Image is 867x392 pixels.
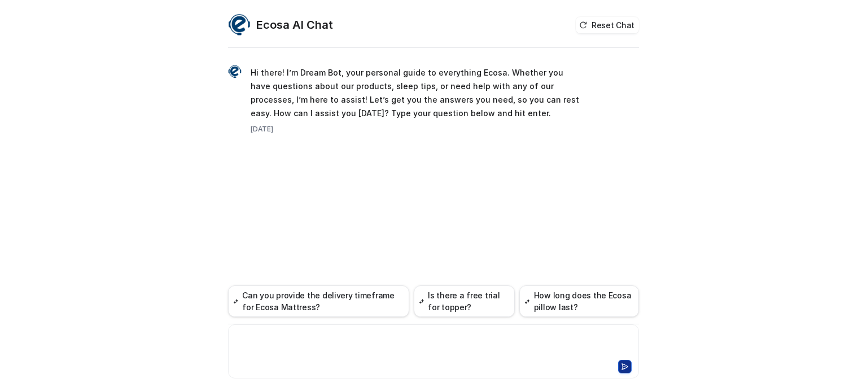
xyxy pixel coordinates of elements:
[251,66,581,120] p: Hi there! I’m Dream Bot, your personal guide to everything Ecosa. Whether you have questions abou...
[576,17,639,33] button: Reset Chat
[256,17,333,33] h2: Ecosa AI Chat
[228,14,251,36] img: Widget
[414,285,515,317] button: Is there a free trial for topper?
[228,65,242,78] img: Widget
[251,124,581,134] div: [DATE]
[228,285,409,317] button: Can you provide the delivery timeframe for Ecosa Mattress?
[519,285,639,317] button: How long does the Ecosa pillow last?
